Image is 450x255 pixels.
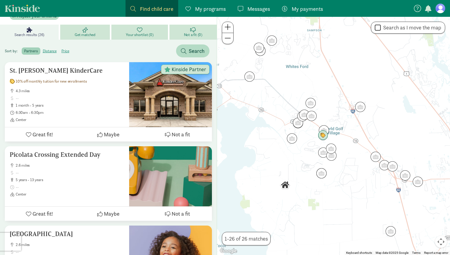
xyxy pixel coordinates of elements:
[255,46,265,56] div: Click to see details
[74,207,143,221] button: Maybe
[16,178,124,182] span: 5 years - 13 years
[143,127,212,141] button: Not a fit
[292,5,323,13] span: My payments
[424,251,448,254] a: Report a map error
[319,125,329,135] div: Click to see details
[16,89,124,93] span: 4.3 miles
[140,5,173,13] span: Find child care
[225,235,268,243] span: 1-26 of 26 matches
[195,5,226,13] span: My programs
[104,130,119,138] span: Maybe
[413,177,423,187] div: Click to see details
[16,117,124,122] span: Center
[318,130,328,141] div: Click to see details
[355,102,365,112] div: Click to see details
[5,207,74,221] button: Great fit!
[287,133,297,144] div: Click to see details
[10,67,124,74] h5: St. [PERSON_NAME] KinderCare
[172,210,190,218] span: Not a fit
[219,247,238,255] img: Google
[169,25,217,40] a: Not a fit (0)
[318,147,328,158] div: Click to see details
[40,47,59,55] label: distance
[176,44,209,57] button: Search
[247,5,270,13] span: Messages
[16,79,87,84] span: 10% off monthly tuition for new enrollments
[219,247,238,255] a: Open this area in Google Maps (opens a new window)
[376,251,408,254] span: Map data ©2025 Google
[172,130,190,138] span: Not a fit
[111,25,169,40] a: Your shortlist (0)
[5,5,40,12] a: Kinside
[297,111,308,121] div: Click to see details
[16,110,124,115] span: 6:30am - 6:30pm
[387,161,398,172] div: Click to see details
[293,118,303,128] div: Click to see details
[326,150,337,161] div: Click to see details
[379,160,389,170] div: Click to see details
[316,168,327,178] div: Click to see details
[14,32,44,37] span: Search results (26)
[254,43,264,53] div: Click to see details
[189,47,205,55] span: Search
[5,48,21,53] span: Sort by:
[280,180,290,190] div: Click to see details
[104,210,119,218] span: Maybe
[33,210,53,218] span: Great fit!
[10,230,124,238] h5: [GEOGRAPHIC_DATA]
[306,98,316,108] div: Click to see details
[59,47,72,55] label: price
[346,251,372,255] button: Keyboard shortcuts
[33,130,53,138] span: Great fit!
[299,110,309,120] div: Click to see details
[60,25,111,40] a: Get matched
[22,47,40,55] label: partners
[75,32,95,37] span: Get matched
[16,192,124,197] span: Center
[126,32,153,37] span: Your shortlist (0)
[172,67,206,72] span: Kinside Partner
[412,251,421,254] a: Terms (opens in new tab)
[306,111,317,121] div: Click to see details
[5,127,74,141] button: Great fit!
[381,24,441,31] label: Search as I move the map
[143,207,212,221] button: Not a fit
[386,226,396,236] div: Click to see details
[267,35,277,46] div: Click to see details
[244,71,255,82] div: Click to see details
[435,236,447,248] button: Map camera controls
[184,32,202,37] span: Not a fit (0)
[326,144,336,154] div: Click to see details
[10,151,124,158] h5: Picolata Crossing Extended Day
[16,163,124,168] span: 2.6 miles
[74,127,143,141] button: Maybe
[16,103,124,108] span: 1 month - 5 years
[400,170,410,181] div: Click to see details
[16,242,124,247] span: 2.6 miles
[371,152,381,162] div: Click to see details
